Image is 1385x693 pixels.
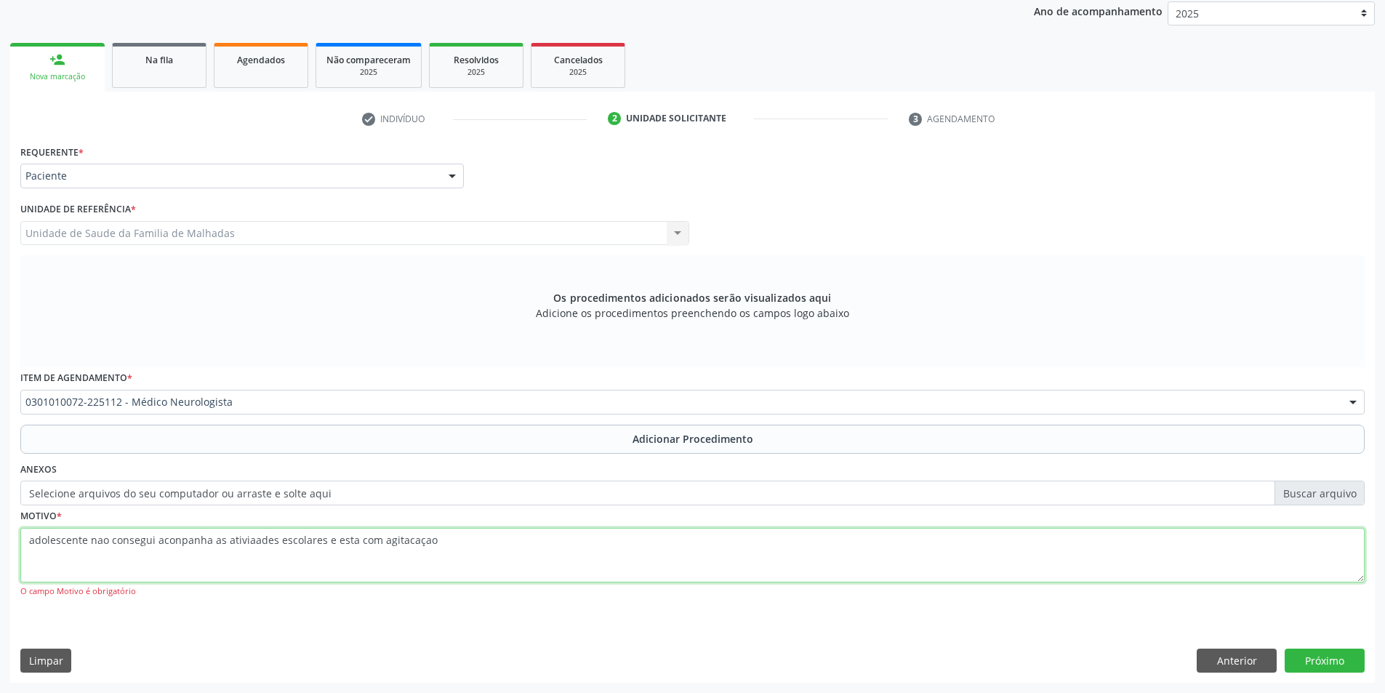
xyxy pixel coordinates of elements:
div: O campo Motivo é obrigatório [20,585,1365,598]
label: Item de agendamento [20,367,132,390]
div: 2 [608,112,621,125]
div: Nova marcação [20,71,95,82]
div: Unidade solicitante [626,112,726,125]
span: Resolvidos [454,54,499,66]
span: Não compareceram [326,54,411,66]
span: Os procedimentos adicionados serão visualizados aqui [553,290,831,305]
label: Requerente [20,141,84,164]
span: Adicione os procedimentos preenchendo os campos logo abaixo [536,305,849,321]
label: Motivo [20,505,62,528]
div: person_add [49,52,65,68]
label: Unidade de referência [20,199,136,221]
span: Na fila [145,54,173,66]
div: 2025 [440,67,513,78]
button: Anterior [1197,649,1277,673]
span: 0301010072-225112 - Médico Neurologista [25,395,1335,409]
div: 2025 [326,67,411,78]
span: Cancelados [554,54,603,66]
span: Paciente [25,169,434,183]
span: Adicionar Procedimento [633,431,753,446]
span: Agendados [237,54,285,66]
button: Próximo [1285,649,1365,673]
button: Adicionar Procedimento [20,425,1365,454]
button: Limpar [20,649,71,673]
div: 2025 [542,67,614,78]
p: Ano de acompanhamento [1034,1,1163,20]
label: Anexos [20,459,57,481]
